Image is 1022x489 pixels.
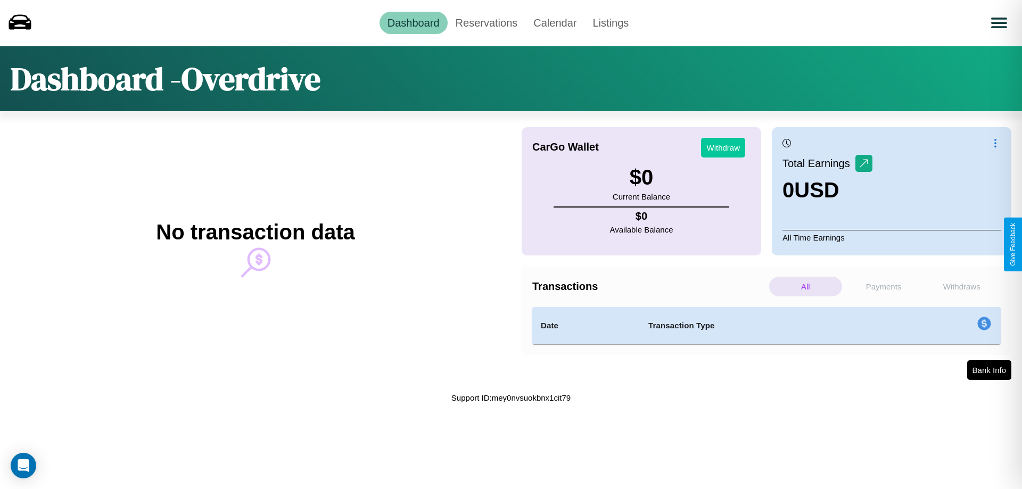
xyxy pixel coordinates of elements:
p: All Time Earnings [782,230,1001,245]
div: Give Feedback [1009,223,1017,266]
a: Calendar [525,12,584,34]
h1: Dashboard - Overdrive [11,57,320,101]
a: Listings [584,12,637,34]
table: simple table [532,307,1001,344]
p: Total Earnings [782,154,855,173]
h3: $ 0 [613,165,670,189]
a: Dashboard [380,12,448,34]
h4: Transaction Type [648,319,890,332]
p: Current Balance [613,189,670,204]
a: Reservations [448,12,526,34]
p: All [769,277,842,296]
h4: Transactions [532,280,767,293]
p: Payments [847,277,920,296]
p: Withdraws [925,277,998,296]
h4: CarGo Wallet [532,141,599,153]
div: Open Intercom Messenger [11,453,36,478]
button: Open menu [984,8,1014,38]
h4: Date [541,319,631,332]
h4: $ 0 [610,210,673,222]
p: Available Balance [610,222,673,237]
button: Withdraw [701,138,745,158]
p: Support ID: mey0nvsuokbnx1cit79 [451,391,571,405]
h3: 0 USD [782,178,872,202]
h2: No transaction data [156,220,355,244]
button: Bank Info [967,360,1011,380]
